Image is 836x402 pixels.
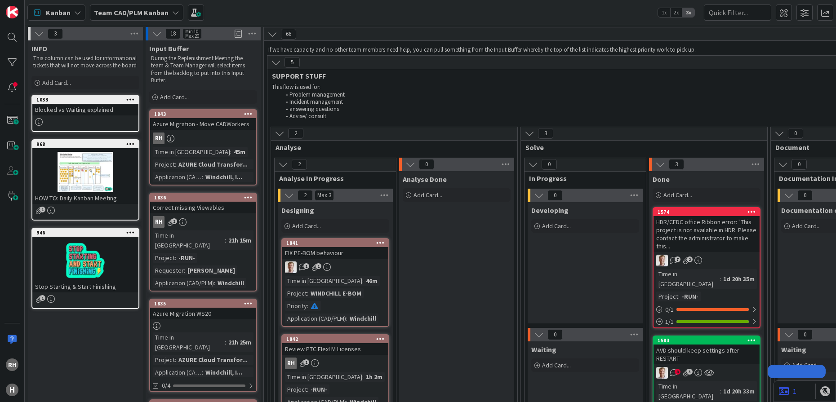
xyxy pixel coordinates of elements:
div: 1841 [282,239,388,247]
div: 1835Azure Migration WS20 [150,300,256,319]
img: Visit kanbanzone.com [6,6,18,18]
span: 0 [788,128,803,139]
span: 2 [292,159,307,170]
a: 1574HDR/CFDC office Ribbon error: "This project is not available in HDR. Please contact the admin... [653,207,760,328]
span: 2 [298,190,313,201]
div: BO [282,261,388,273]
span: Analyse Done [403,175,447,184]
div: 1836 [150,194,256,202]
div: Application (CAD/PLM) [153,278,214,288]
div: Project [656,292,678,301]
span: 18 [165,28,181,39]
div: Correct missing Viewables [150,202,256,213]
div: WINDCHILL E-BOM [308,288,364,298]
div: BO [654,367,760,379]
div: 1843Azure Migration - Move CADWorkers [150,110,256,130]
div: 1033Blocked vs Waiting explained [32,96,138,115]
span: 1x [658,8,670,17]
div: Azure Migration - Move CADWorkers [150,118,256,130]
span: Add Card... [792,222,821,230]
div: Windchill, I... [203,367,245,377]
div: 1h 2m [364,372,385,382]
div: 46m [364,276,380,286]
span: 3 [687,369,693,375]
a: 1835Azure Migration WS20Time in [GEOGRAPHIC_DATA]:21h 25mProject:AZURE Cloud Transfor...Applicati... [149,299,257,392]
span: : [175,253,176,263]
div: [PERSON_NAME] [185,265,237,275]
div: Windchill [215,278,246,288]
div: AZURE Cloud Transfor... [176,355,250,365]
div: 1841 [286,240,388,246]
span: : [202,172,203,182]
div: 1842Review PTC FlexLM Licenses [282,335,388,355]
span: 0 [547,329,563,340]
a: 968HOW TO: Daily Kanban Meeting [31,139,139,221]
span: 1 [303,359,309,365]
div: RH [285,358,297,369]
div: 1842 [286,336,388,342]
div: -RUN- [680,292,701,301]
p: During the Replenishment Meeting the team & Team Manager will select items from the backlog to pu... [151,55,255,84]
span: 1 / 1 [665,317,674,327]
span: Kanban [46,7,71,18]
span: : [225,337,226,347]
span: Add Card... [792,361,821,369]
span: 0 [792,159,807,170]
div: Requester [153,265,184,275]
div: 1835 [154,300,256,307]
span: 3x [682,8,694,17]
div: HOW TO: Daily Kanban Meeting [32,192,138,204]
div: 1842 [282,335,388,343]
span: Analyse [276,143,506,152]
div: Max 20 [185,34,199,38]
span: 3 [669,159,684,170]
img: BO [285,261,297,273]
span: : [678,292,680,301]
div: RH [153,216,165,228]
div: AVD should keep settings after RESTART [654,345,760,364]
span: Analyse In Progress [279,174,385,183]
div: 968 [32,140,138,148]
span: 0/4 [162,381,170,390]
img: BO [656,255,668,266]
span: 2 [687,256,693,262]
span: 0 [419,159,434,170]
div: 1583 [658,337,760,344]
div: FIX PE-BOM behaviour [282,247,388,259]
span: : [184,265,185,275]
div: 1836 [154,194,256,201]
div: Time in [GEOGRAPHIC_DATA] [153,230,225,250]
span: 0 [547,190,563,201]
span: Add Card... [542,222,571,230]
div: Project [153,159,175,169]
div: Project [153,355,175,365]
div: RH [150,216,256,228]
span: 1 [40,295,45,301]
div: Application (CAD/PLM) [153,172,202,182]
span: Add Card... [542,361,571,369]
span: Done [653,175,670,184]
span: 2 [171,218,177,224]
div: Max 3 [317,193,331,198]
span: : [346,314,347,323]
div: 968 [36,141,138,147]
span: 7 [675,256,680,262]
span: Input Buffer [149,44,189,53]
div: 1d 20h 35m [721,274,757,284]
div: RH [6,358,18,371]
span: Add Card... [42,79,71,87]
div: RH [153,133,165,144]
span: 0 / 1 [665,305,674,314]
span: : [175,355,176,365]
div: RH [282,358,388,369]
div: 946 [32,229,138,237]
span: Add Card... [663,191,692,199]
span: 8 [675,369,680,375]
div: Time in [GEOGRAPHIC_DATA] [285,276,362,286]
span: Developing [531,206,569,215]
div: 1583 [654,336,760,345]
span: : [307,288,308,298]
div: 1574HDR/CFDC office Ribbon error: "This project is not available in HDR. Please contact the admin... [654,208,760,252]
div: 1d 20h 33m [721,386,757,396]
span: 2x [670,8,682,17]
